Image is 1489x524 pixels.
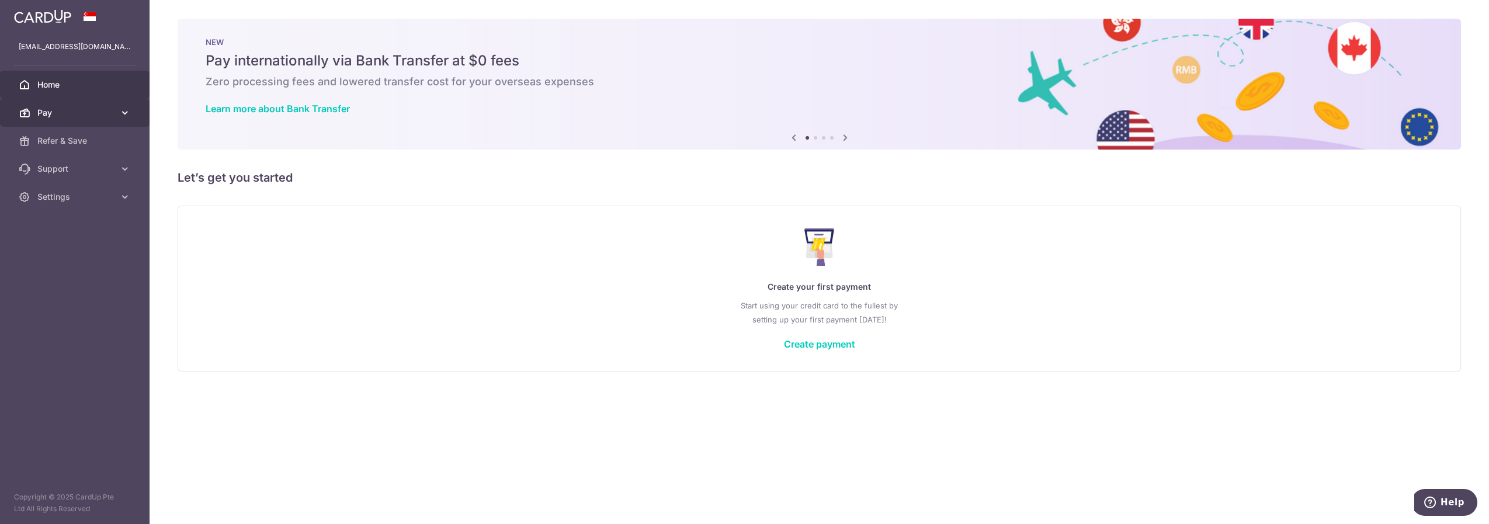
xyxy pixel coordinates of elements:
[37,191,114,203] span: Settings
[202,280,1437,294] p: Create your first payment
[784,338,855,350] a: Create payment
[178,168,1461,187] h5: Let’s get you started
[206,75,1433,89] h6: Zero processing fees and lowered transfer cost for your overseas expenses
[14,9,71,23] img: CardUp
[206,51,1433,70] h5: Pay internationally via Bank Transfer at $0 fees
[37,79,114,91] span: Home
[206,103,350,114] a: Learn more about Bank Transfer
[37,135,114,147] span: Refer & Save
[804,228,834,266] img: Make Payment
[37,163,114,175] span: Support
[19,41,131,53] p: [EMAIL_ADDRESS][DOMAIN_NAME]
[206,37,1433,47] p: NEW
[1414,489,1477,518] iframe: Opens a widget where you can find more information
[178,19,1461,150] img: Bank transfer banner
[202,299,1437,327] p: Start using your credit card to the fullest by setting up your first payment [DATE]!
[37,107,114,119] span: Pay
